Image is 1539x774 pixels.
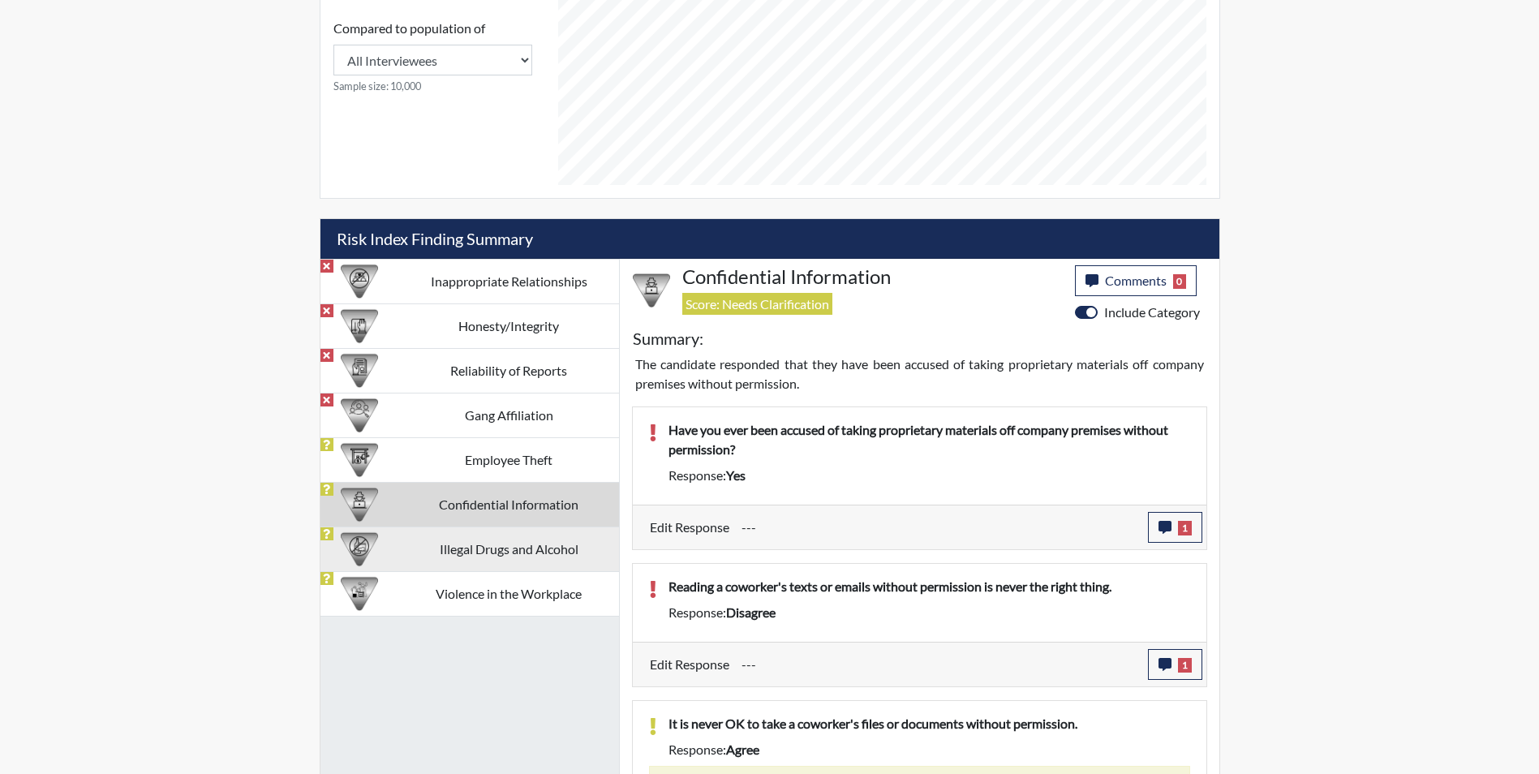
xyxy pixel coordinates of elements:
td: Confidential Information [399,482,619,527]
label: Edit Response [650,649,729,680]
span: 0 [1173,274,1187,289]
img: CATEGORY%20ICON-05.742ef3c8.png [341,486,378,523]
button: 1 [1148,512,1202,543]
button: 1 [1148,649,1202,680]
div: Consistency Score comparison among population [333,19,532,94]
p: Have you ever been accused of taking proprietary materials off company premises without permission? [668,420,1190,459]
div: Update the test taker's response, the change might impact the score [729,512,1148,543]
p: The candidate responded that they have been accused of taking proprietary materials off company p... [635,355,1204,393]
label: Edit Response [650,512,729,543]
span: Comments [1105,273,1167,288]
div: Response: [656,603,1202,622]
small: Sample size: 10,000 [333,79,532,94]
span: 1 [1178,521,1192,535]
label: Include Category [1104,303,1200,322]
img: CATEGORY%20ICON-20.4a32fe39.png [341,352,378,389]
img: CATEGORY%20ICON-12.0f6f1024.png [341,531,378,568]
img: CATEGORY%20ICON-05.742ef3c8.png [633,272,670,309]
h4: Confidential Information [682,265,1063,289]
span: agree [726,742,759,757]
img: CATEGORY%20ICON-07.58b65e52.png [341,441,378,479]
button: Comments0 [1075,265,1197,296]
td: Employee Theft [399,437,619,482]
td: Inappropriate Relationships [399,259,619,303]
td: Honesty/Integrity [399,303,619,348]
div: Update the test taker's response, the change might impact the score [729,649,1148,680]
img: CATEGORY%20ICON-11.a5f294f4.png [341,307,378,345]
span: yes [726,467,746,483]
span: 1 [1178,658,1192,673]
div: Response: [656,740,1202,759]
img: CATEGORY%20ICON-26.eccbb84f.png [341,575,378,613]
h5: Summary: [633,329,703,348]
span: disagree [726,604,776,620]
div: Response: [656,466,1202,485]
p: Reading a coworker's texts or emails without permission is never the right thing. [668,577,1190,596]
td: Reliability of Reports [399,348,619,393]
p: It is never OK to take a coworker's files or documents without permission. [668,714,1190,733]
td: Violence in the Workplace [399,571,619,616]
label: Compared to population of [333,19,485,38]
span: Score: Needs Clarification [682,293,832,315]
img: CATEGORY%20ICON-02.2c5dd649.png [341,397,378,434]
td: Illegal Drugs and Alcohol [399,527,619,571]
h5: Risk Index Finding Summary [320,219,1219,259]
img: CATEGORY%20ICON-14.139f8ef7.png [341,263,378,300]
td: Gang Affiliation [399,393,619,437]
